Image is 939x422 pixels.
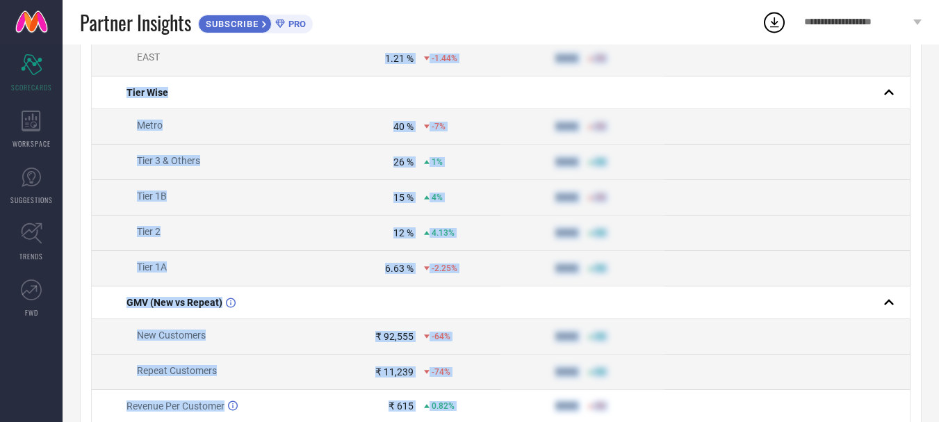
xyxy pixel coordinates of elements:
[432,332,450,341] span: -64%
[13,138,51,149] span: WORKSPACE
[137,120,163,131] span: Metro
[432,54,457,63] span: -1.44%
[385,263,414,274] div: 6.63 %
[555,400,578,412] div: 9999
[555,121,578,132] div: 9999
[555,263,578,274] div: 9999
[596,193,605,202] span: 50
[25,307,38,318] span: FWD
[596,367,605,377] span: 50
[596,401,605,411] span: 50
[432,263,457,273] span: -2.25%
[555,156,578,168] div: 9999
[80,8,191,37] span: Partner Insights
[385,53,414,64] div: 1.21 %
[137,51,160,63] span: EAST
[432,401,455,411] span: 0.82%
[19,251,43,261] span: TRENDS
[126,297,222,308] span: GMV (New vs Repeat)
[596,332,605,341] span: 50
[393,192,414,203] div: 15 %
[432,157,443,167] span: 1%
[432,122,446,131] span: -7%
[126,400,224,412] span: Revenue Per Customer
[432,228,455,238] span: 4.13%
[596,157,605,167] span: 50
[596,228,605,238] span: 50
[137,261,167,273] span: Tier 1A
[393,156,414,168] div: 26 %
[555,366,578,378] div: 9999
[432,367,450,377] span: -74%
[762,10,787,35] div: Open download list
[198,11,313,33] a: SUBSCRIBEPRO
[555,227,578,238] div: 9999
[137,190,167,202] span: Tier 1B
[11,82,52,92] span: SCORECARDS
[555,53,578,64] div: 9999
[375,331,414,342] div: ₹ 92,555
[375,366,414,378] div: ₹ 11,239
[137,155,200,166] span: Tier 3 & Others
[596,54,605,63] span: 50
[285,19,306,29] span: PRO
[393,121,414,132] div: 40 %
[10,195,53,205] span: SUGGESTIONS
[137,226,161,237] span: Tier 2
[555,192,578,203] div: 9999
[596,122,605,131] span: 50
[555,331,578,342] div: 9999
[432,193,443,202] span: 4%
[137,330,206,341] span: New Customers
[389,400,414,412] div: ₹ 615
[199,19,262,29] span: SUBSCRIBE
[596,263,605,273] span: 50
[137,365,217,376] span: Repeat Customers
[393,227,414,238] div: 12 %
[126,87,168,98] span: Tier Wise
